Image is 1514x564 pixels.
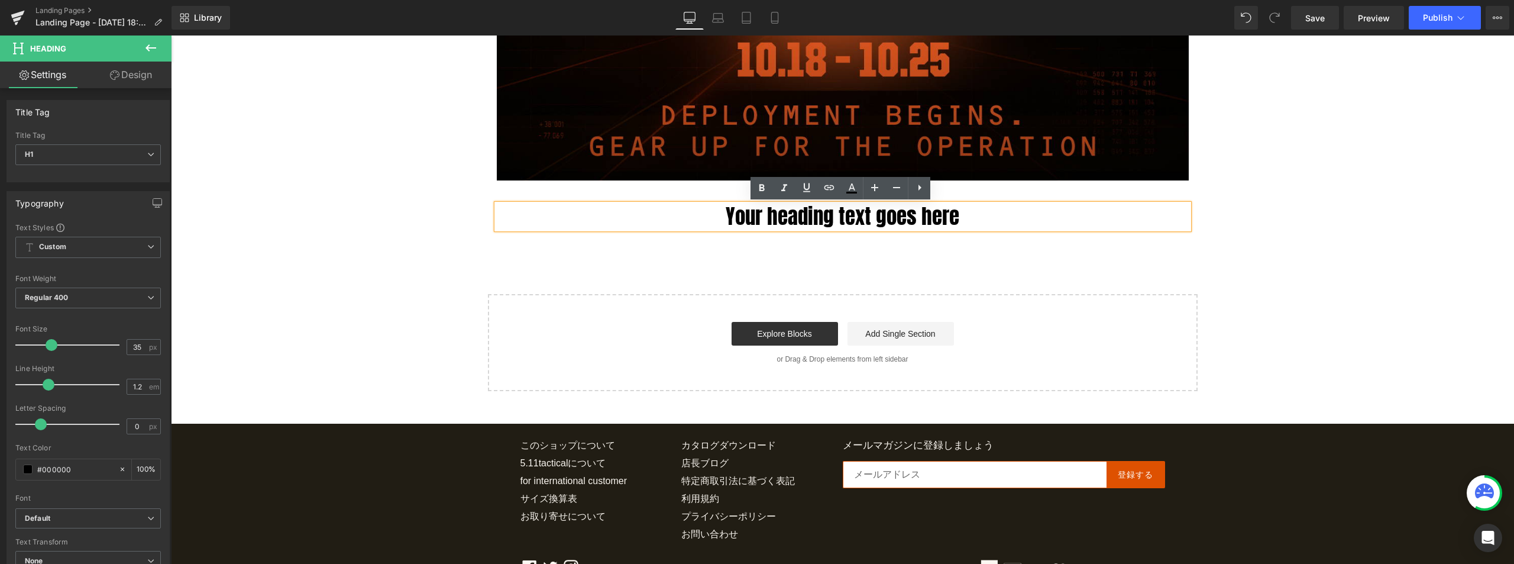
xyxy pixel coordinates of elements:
span: Publish [1423,13,1452,22]
a: Add Single Section [677,286,783,310]
b: H1 [25,150,33,159]
span: 登録する [947,433,982,445]
div: Font Size [15,325,161,333]
div: Text Transform [15,538,161,546]
button: More [1486,6,1509,30]
button: 登録する [936,426,994,453]
b: Custom [39,242,66,252]
div: Letter Spacing [15,404,161,412]
a: プライバシーポリシー [510,476,605,486]
span: px [149,423,159,430]
div: Title Tag [15,131,161,140]
a: Landing Pages [35,6,172,15]
div: Title Tag [15,101,50,117]
span: Landing Page - [DATE] 18:00:36 [35,18,149,27]
span: Preview [1358,12,1390,24]
input: メールアドレス [672,426,936,453]
a: Tablet [732,6,761,30]
div: % [132,459,160,480]
a: Desktop [675,6,704,30]
button: Publish [1409,6,1481,30]
a: サイズ換算表 [350,458,406,468]
i: Default [25,514,50,524]
span: Library [194,12,222,23]
input: Color [37,463,113,476]
a: for international customer [350,440,457,450]
a: 利用規約 [510,458,548,468]
a: このショップについて [350,405,444,415]
a: カタログダウンロード [510,405,605,415]
div: Typography [15,192,64,208]
a: Preview [1344,6,1404,30]
div: Text Color [15,444,161,452]
span: Save [1305,12,1325,24]
div: Open Intercom Messenger [1474,524,1502,552]
a: 5.11tacticalについて [350,423,435,433]
a: お取り寄せについて [350,476,435,486]
div: Font Weight [15,275,161,283]
b: Regular 400 [25,293,69,302]
a: Laptop [704,6,732,30]
a: 特定商取引法に基づく表記 [510,440,624,450]
button: Redo [1263,6,1286,30]
div: Text Styles [15,223,161,232]
span: em [149,383,159,391]
h1: Your heading text goes here [326,169,1018,194]
a: 店長ブログ [510,423,558,433]
a: Explore Blocks [561,286,667,310]
span: Heading [30,44,66,53]
a: New Library [172,6,230,30]
p: or Drag & Drop elements from left sidebar [336,320,1008,328]
label: メールマガジンに登録しましょう [672,403,994,415]
a: Mobile [761,6,789,30]
a: お問い合わせ [510,494,567,504]
span: px [149,343,159,351]
button: Undo [1234,6,1258,30]
div: Line Height [15,365,161,373]
a: Design [88,62,174,88]
div: Font [15,494,161,502]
